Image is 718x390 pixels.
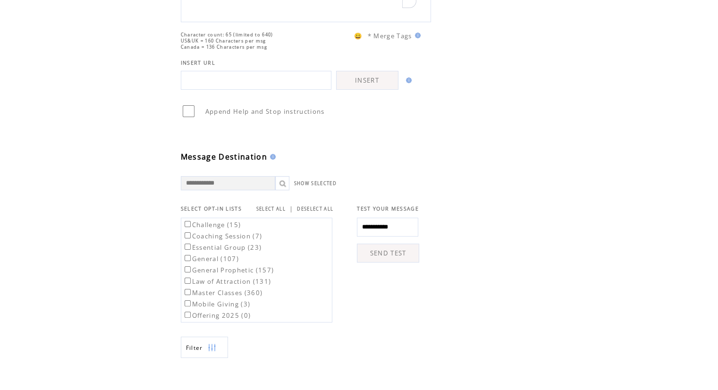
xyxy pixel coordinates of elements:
[368,32,412,40] span: * Merge Tags
[183,220,241,229] label: Challenge (15)
[183,300,251,308] label: Mobile Giving (3)
[256,206,286,212] a: SELECT ALL
[181,152,267,162] span: Message Destination
[185,300,191,306] input: Mobile Giving (3)
[185,232,191,238] input: Coaching Session (7)
[297,206,333,212] a: DESELECT ALL
[183,243,262,252] label: Essential Group (23)
[181,38,266,44] span: US&UK = 160 Characters per msg
[183,288,263,297] label: Master Classes (360)
[185,312,191,318] input: Offering 2025 (0)
[186,344,203,352] span: Show filters
[183,254,239,263] label: General (107)
[185,244,191,250] input: Essential Group (23)
[412,33,421,38] img: help.gif
[181,44,267,50] span: Canada = 136 Characters per msg
[294,180,337,187] a: SHOW SELECTED
[181,32,273,38] span: Character count: 65 (limited to 640)
[205,107,325,116] span: Append Help and Stop instructions
[267,154,276,160] img: help.gif
[357,244,419,263] a: SEND TEST
[183,232,262,240] label: Coaching Session (7)
[181,205,242,212] span: SELECT OPT-IN LISTS
[208,337,216,358] img: filters.png
[357,205,419,212] span: TEST YOUR MESSAGE
[185,266,191,272] input: General Prophetic (157)
[403,77,412,83] img: help.gif
[183,266,274,274] label: General Prophetic (157)
[289,204,293,213] span: |
[185,255,191,261] input: General (107)
[336,71,398,90] a: INSERT
[183,277,271,286] label: Law of Attraction (131)
[185,278,191,284] input: Law of Attraction (131)
[185,289,191,295] input: Master Classes (360)
[185,221,191,227] input: Challenge (15)
[181,337,228,358] a: Filter
[183,311,251,320] label: Offering 2025 (0)
[354,32,363,40] span: 😀
[181,59,215,66] span: INSERT URL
